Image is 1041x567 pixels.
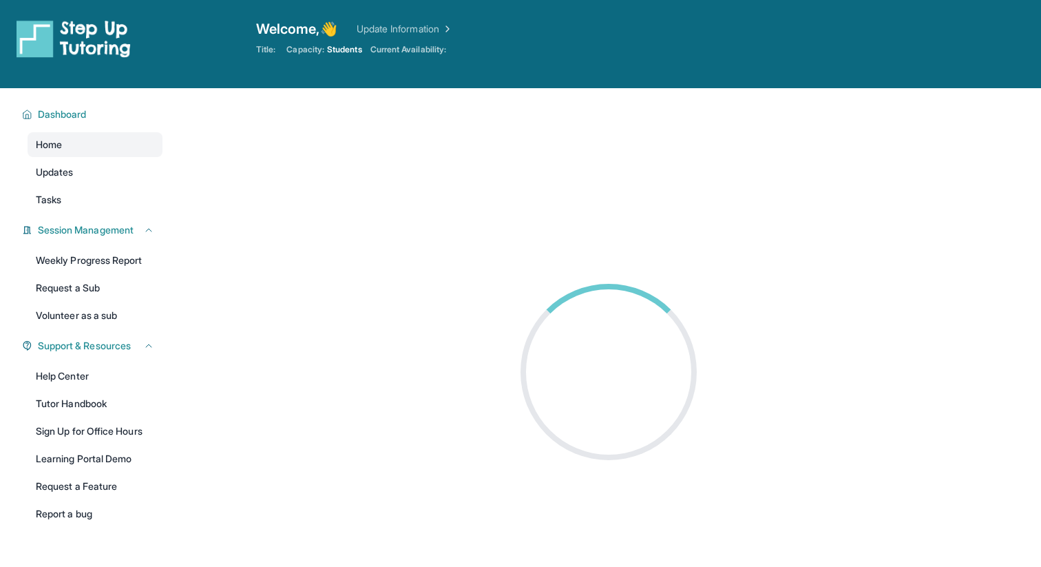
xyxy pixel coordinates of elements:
[38,107,87,121] span: Dashboard
[32,107,154,121] button: Dashboard
[28,303,162,328] a: Volunteer as a sub
[38,339,131,353] span: Support & Resources
[32,339,154,353] button: Support & Resources
[17,19,131,58] img: logo
[256,44,275,55] span: Title:
[28,446,162,471] a: Learning Portal Demo
[256,19,337,39] span: Welcome, 👋
[357,22,453,36] a: Update Information
[439,22,453,36] img: Chevron Right
[32,223,154,237] button: Session Management
[36,138,62,152] span: Home
[286,44,324,55] span: Capacity:
[28,276,162,300] a: Request a Sub
[28,364,162,389] a: Help Center
[28,391,162,416] a: Tutor Handbook
[36,165,74,179] span: Updates
[28,187,162,212] a: Tasks
[28,419,162,444] a: Sign Up for Office Hours
[38,223,134,237] span: Session Management
[327,44,362,55] span: Students
[28,160,162,185] a: Updates
[28,502,162,526] a: Report a bug
[36,193,61,207] span: Tasks
[370,44,446,55] span: Current Availability:
[28,248,162,273] a: Weekly Progress Report
[28,474,162,499] a: Request a Feature
[28,132,162,157] a: Home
